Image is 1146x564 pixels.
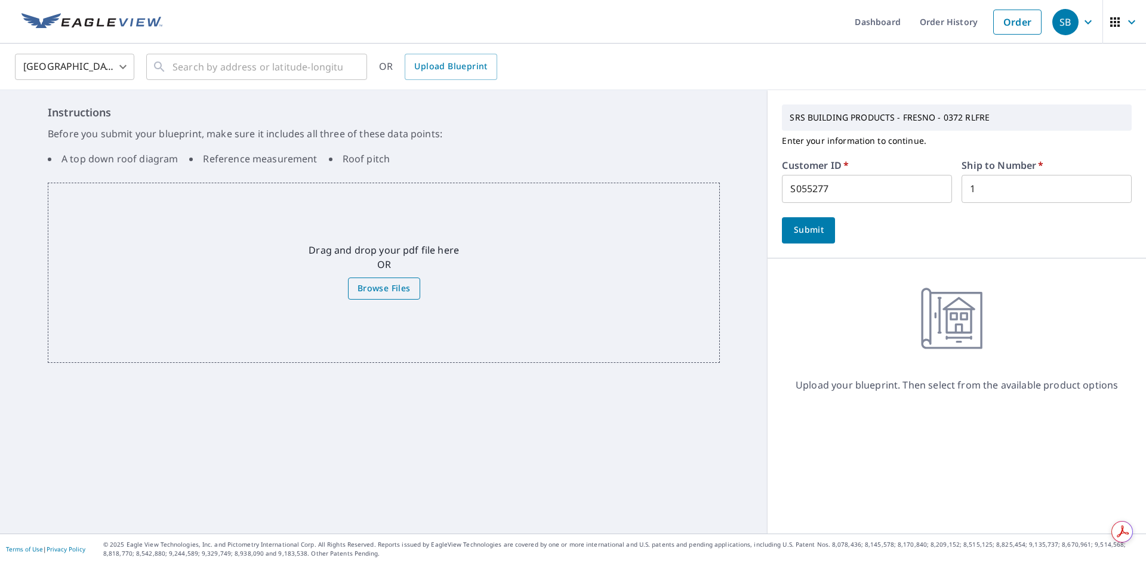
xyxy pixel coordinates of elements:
[1052,9,1079,35] div: SB
[329,152,390,166] li: Roof pitch
[358,281,411,296] span: Browse Files
[791,223,825,238] span: Submit
[48,127,720,141] p: Before you submit your blueprint, make sure it includes all three of these data points:
[782,161,849,170] label: Customer ID
[962,161,1043,170] label: Ship to Number
[993,10,1042,35] a: Order
[785,107,1129,128] p: SRS BUILDING PRODUCTS - FRESNO - 0372 RLFRE
[48,152,178,166] li: A top down roof diagram
[309,243,459,272] p: Drag and drop your pdf file here OR
[782,131,1132,151] p: Enter your information to continue.
[21,13,162,31] img: EV Logo
[348,278,420,300] label: Browse Files
[172,50,343,84] input: Search by address or latitude-longitude
[6,545,43,553] a: Terms of Use
[405,54,497,80] a: Upload Blueprint
[6,545,85,553] p: |
[103,540,1140,558] p: © 2025 Eagle View Technologies, Inc. and Pictometry International Corp. All Rights Reserved. Repo...
[48,104,720,121] h6: Instructions
[796,378,1118,392] p: Upload your blueprint. Then select from the available product options
[189,152,317,166] li: Reference measurement
[414,59,487,74] span: Upload Blueprint
[379,54,497,80] div: OR
[15,50,134,84] div: [GEOGRAPHIC_DATA]
[782,217,835,244] button: Submit
[47,545,85,553] a: Privacy Policy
